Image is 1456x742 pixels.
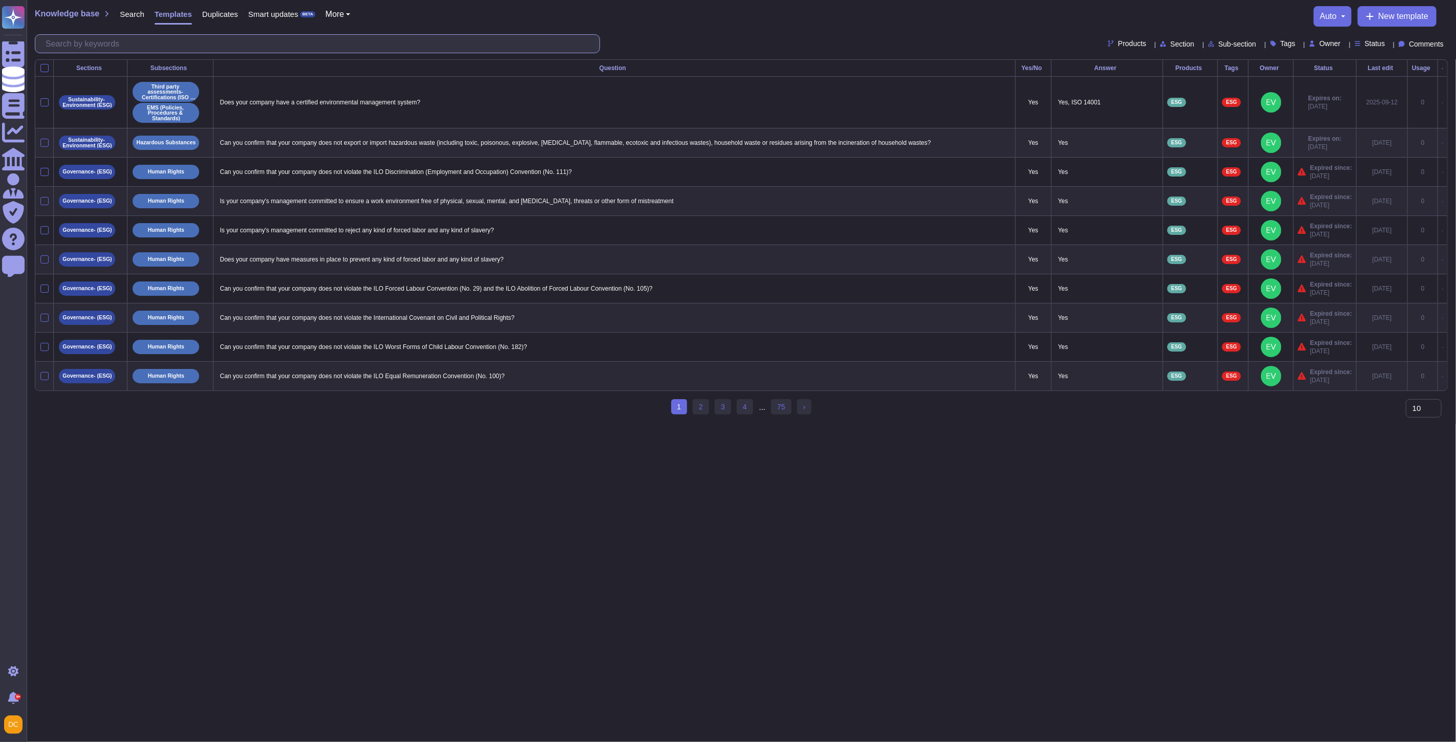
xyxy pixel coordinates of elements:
[120,10,144,18] span: Search
[1261,162,1281,182] img: user
[326,10,344,18] span: More
[1310,289,1352,297] span: [DATE]
[1310,193,1352,201] span: Expired since:
[1310,339,1352,347] span: Expired since:
[1261,220,1281,241] img: user
[40,35,599,53] input: Search by keywords
[1310,259,1352,268] span: [DATE]
[1218,40,1256,48] span: Sub-section
[218,96,1011,109] p: Does your company have a certified environmental management system?
[1020,197,1047,205] p: Yes
[1361,197,1403,205] div: [DATE]
[1310,280,1352,289] span: Expired since:
[1412,372,1433,380] div: 0
[4,715,23,734] img: user
[1412,255,1433,264] div: 0
[1320,12,1337,20] span: auto
[1261,92,1281,113] img: user
[1171,169,1182,174] span: ESG
[1261,337,1281,357] img: user
[15,694,21,700] div: 9+
[218,224,1011,237] p: Is your company's management committed to reject any kind of forced labor and any kind of slavery?
[1171,199,1182,204] span: ESG
[1412,226,1433,234] div: 0
[1020,285,1047,293] p: Yes
[1056,340,1159,354] p: Yes
[1020,168,1047,176] p: Yes
[148,169,184,174] p: Human Rights
[1412,343,1433,351] div: 0
[1361,226,1403,234] div: [DATE]
[1412,65,1433,71] div: Usage
[1056,311,1159,324] p: Yes
[202,10,238,18] span: Duplicates
[62,256,112,262] p: Governance- (ESG)
[1361,98,1403,106] div: 2025-09-12
[62,286,112,291] p: Governance- (ESG)
[1310,164,1352,172] span: Expired since:
[148,315,184,320] p: Human Rights
[737,399,753,414] a: 4
[1308,94,1341,102] span: Expires on:
[1171,140,1182,145] span: ESG
[62,97,112,107] p: Sustainability- Environment (ESG)
[1361,255,1403,264] div: [DATE]
[715,399,731,414] a: 3
[1310,251,1352,259] span: Expired since:
[1056,253,1159,266] p: Yes
[1358,6,1437,27] button: New template
[1056,194,1159,208] p: Yes
[218,311,1011,324] p: Can you confirm that your company does not violate the International Covenant on Civil and Politi...
[671,399,688,414] span: 1
[1361,314,1403,322] div: [DATE]
[1056,224,1159,237] p: Yes
[1365,40,1385,47] span: Status
[1226,169,1237,174] span: ESG
[148,227,184,233] p: Human Rights
[1361,139,1403,147] div: [DATE]
[62,344,112,350] p: Governance- (ESG)
[300,11,315,17] div: BETA
[693,399,709,414] a: 2
[1261,249,1281,270] img: user
[1320,12,1345,20] button: auto
[1020,98,1047,106] p: Yes
[1310,222,1352,230] span: Expired since:
[136,105,196,121] p: EMS (Policies, Procedures & Standards)
[1020,314,1047,322] p: Yes
[1226,140,1237,145] span: ESG
[1412,197,1433,205] div: 0
[1020,343,1047,351] p: Yes
[1412,285,1433,293] div: 0
[1020,372,1047,380] p: Yes
[62,227,112,233] p: Governance- (ESG)
[62,169,112,174] p: Governance- (ESG)
[1056,96,1159,109] p: Yes, ISO 14001
[1056,369,1159,383] p: Yes
[148,256,184,262] p: Human Rights
[1361,285,1403,293] div: [DATE]
[1226,257,1237,262] span: ESG
[1280,40,1296,47] span: Tags
[1261,366,1281,386] img: user
[62,373,112,379] p: Governance- (ESG)
[1310,310,1352,318] span: Expired since:
[1308,135,1341,143] span: Expires on:
[1261,191,1281,211] img: user
[155,10,192,18] span: Templates
[1226,286,1237,291] span: ESG
[1261,278,1281,299] img: user
[1310,347,1352,355] span: [DATE]
[1171,344,1182,350] span: ESG
[1171,257,1182,262] span: ESG
[218,282,1011,295] p: Can you confirm that your company does not violate the ILO Forced Labour Convention (No. 29) and ...
[1171,315,1182,320] span: ESG
[148,198,184,204] p: Human Rights
[1226,374,1237,379] span: ESG
[1310,376,1352,384] span: [DATE]
[1361,372,1403,380] div: [DATE]
[62,198,112,204] p: Governance- (ESG)
[1308,143,1341,151] span: [DATE]
[218,65,1011,71] div: Question
[1171,100,1182,105] span: ESG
